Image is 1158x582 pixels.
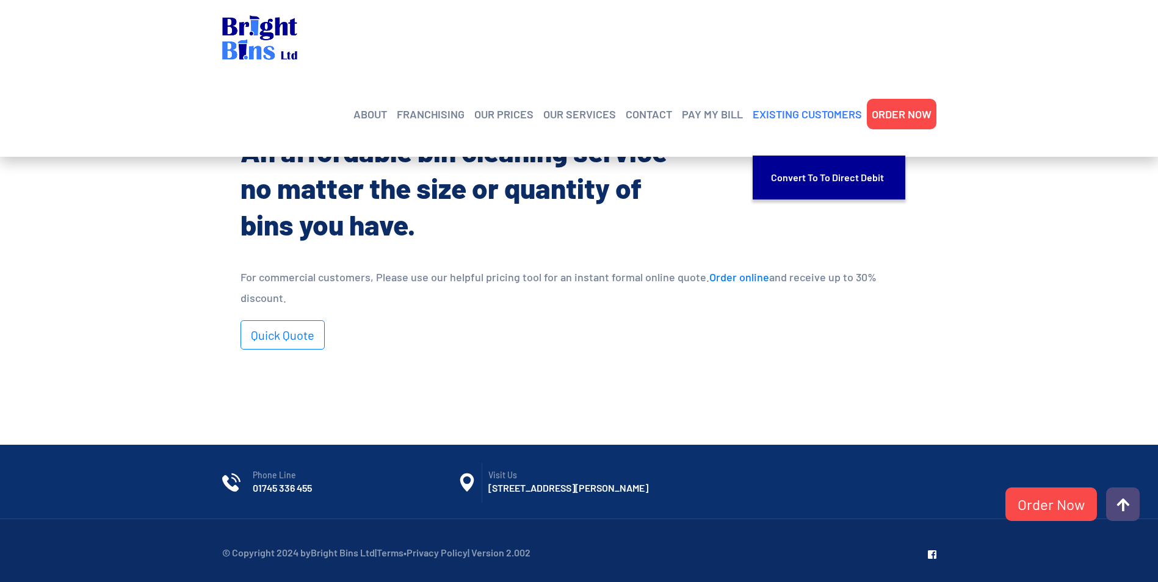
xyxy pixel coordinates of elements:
a: ABOUT [353,105,387,123]
a: ORDER NOW [872,105,932,123]
a: OUR SERVICES [543,105,616,123]
span: Phone Line [253,469,458,481]
a: 01745 336 455 [253,481,312,495]
span: Visit Us [488,469,693,481]
h2: An affordable bin cleaning service no matter the size or quantity of bins you have. [241,133,698,243]
a: Privacy Policy [407,547,468,558]
a: Order online [709,270,769,284]
p: © Copyright 2024 by | • | Version 2.002 [222,544,530,562]
h6: [STREET_ADDRESS][PERSON_NAME] [488,481,693,495]
a: CONTACT [626,105,672,123]
a: Terms [377,547,403,558]
a: Bright Bins Ltd [311,547,375,558]
a: FRANCHISING [397,105,465,123]
a: Convert to To Direct Debit [771,162,887,193]
a: Order Now [1005,487,1097,521]
a: OUR PRICES [474,105,534,123]
p: For commercial customers, Please use our helpful pricing tool for an instant formal online quote.... [241,267,918,308]
a: PAY MY BILL [682,105,743,123]
a: EXISTING CUSTOMERS [753,105,862,123]
a: Quick Quote [241,320,325,350]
